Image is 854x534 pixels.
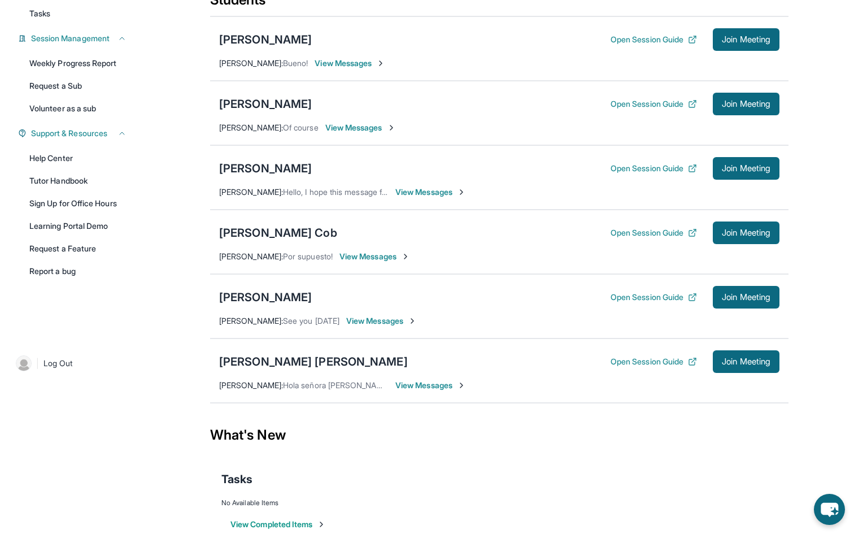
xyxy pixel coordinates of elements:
[219,380,283,390] span: [PERSON_NAME] :
[16,355,32,371] img: user-img
[29,8,50,19] span: Tasks
[219,123,283,132] span: [PERSON_NAME] :
[221,471,252,487] span: Tasks
[31,128,107,139] span: Support & Resources
[219,187,283,197] span: [PERSON_NAME] :
[339,251,410,262] span: View Messages
[283,58,308,68] span: Bueno!
[23,53,133,73] a: Weekly Progress Report
[23,98,133,119] a: Volunteer as a sub
[23,216,133,236] a: Learning Portal Demo
[611,98,697,110] button: Open Session Guide
[611,34,697,45] button: Open Session Guide
[722,165,770,172] span: Join Meeting
[23,171,133,191] a: Tutor Handbook
[395,380,466,391] span: View Messages
[611,227,697,238] button: Open Session Guide
[408,316,417,325] img: Chevron-Right
[346,315,417,327] span: View Messages
[219,58,283,68] span: [PERSON_NAME] :
[23,148,133,168] a: Help Center
[221,498,777,507] div: No Available Items
[23,261,133,281] a: Report a bug
[722,294,770,301] span: Join Meeting
[283,316,339,325] span: See you [DATE]
[23,238,133,259] a: Request a Feature
[457,381,466,390] img: Chevron-Right
[315,58,385,69] span: View Messages
[611,163,697,174] button: Open Session Guide
[219,354,408,370] div: [PERSON_NAME] [PERSON_NAME]
[219,225,337,241] div: [PERSON_NAME] Cob
[387,123,396,132] img: Chevron-Right
[210,410,788,460] div: What's New
[31,33,110,44] span: Session Management
[23,76,133,96] a: Request a Sub
[713,222,779,244] button: Join Meeting
[722,358,770,365] span: Join Meeting
[395,186,466,198] span: View Messages
[283,251,333,261] span: Por supuesto!
[219,251,283,261] span: [PERSON_NAME] :
[376,59,385,68] img: Chevron-Right
[611,292,697,303] button: Open Session Guide
[283,123,319,132] span: Of course
[814,494,845,525] button: chat-button
[722,101,770,107] span: Join Meeting
[401,252,410,261] img: Chevron-Right
[230,519,326,530] button: View Completed Items
[43,358,73,369] span: Log Out
[219,160,312,176] div: [PERSON_NAME]
[23,3,133,24] a: Tasks
[36,357,39,370] span: |
[27,33,127,44] button: Session Management
[27,128,127,139] button: Support & Resources
[11,351,133,376] a: |Log Out
[713,350,779,373] button: Join Meeting
[219,289,312,305] div: [PERSON_NAME]
[722,36,770,43] span: Join Meeting
[722,229,770,236] span: Join Meeting
[219,316,283,325] span: [PERSON_NAME] :
[611,356,697,367] button: Open Session Guide
[283,187,690,197] span: Hello, I hope this message finds you well, [PERSON_NAME] tutoring session will start in 15 minute...
[713,157,779,180] button: Join Meeting
[325,122,396,133] span: View Messages
[713,93,779,115] button: Join Meeting
[457,188,466,197] img: Chevron-Right
[713,286,779,309] button: Join Meeting
[219,32,312,47] div: [PERSON_NAME]
[713,28,779,51] button: Join Meeting
[219,96,312,112] div: [PERSON_NAME]
[23,193,133,214] a: Sign Up for Office Hours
